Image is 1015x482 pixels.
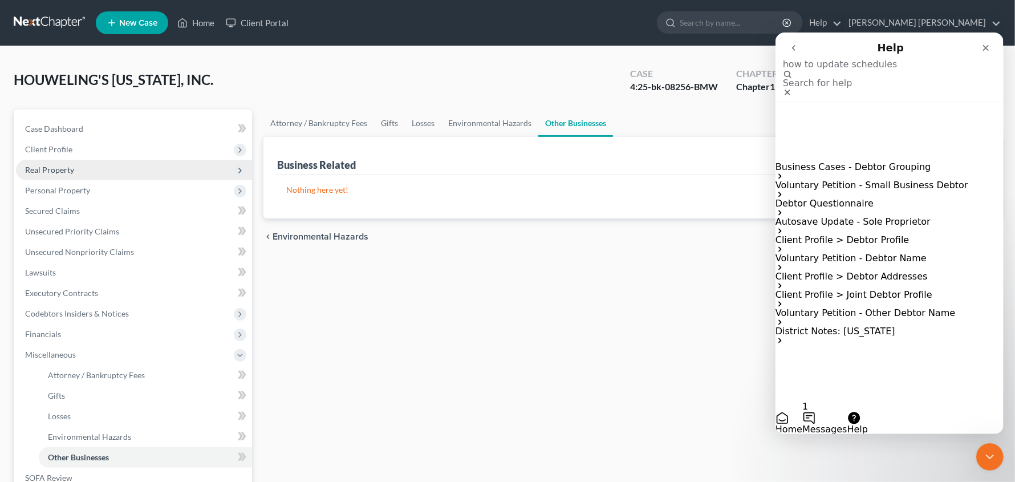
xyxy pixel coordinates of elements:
[736,80,780,94] div: Chapter
[16,242,252,262] a: Unsecured Nonpriority Claims
[776,33,1004,434] iframe: Intercom live chat
[263,232,368,241] button: chevron_left Environmental Hazards
[441,110,538,137] a: Environmental Hazards
[263,232,273,241] i: chevron_left
[48,452,109,462] span: Other Businesses
[25,268,56,277] span: Lawsuits
[39,365,252,386] a: Attorney / Bankruptcy Fees
[630,67,718,80] div: Case
[39,427,252,447] a: Environmental Hazards
[770,81,780,92] span: 11
[803,13,842,33] a: Help
[119,19,157,27] span: New Case
[976,443,1004,471] iframe: Intercom live chat
[16,201,252,221] a: Secured Claims
[25,124,83,133] span: Case Dashboard
[25,247,134,257] span: Unsecured Nonpriority Claims
[25,288,98,298] span: Executory Contracts
[16,262,252,283] a: Lawsuits
[16,283,252,303] a: Executory Contracts
[374,110,405,137] a: Gifts
[39,386,252,406] a: Gifts
[172,13,220,33] a: Home
[538,110,613,137] a: Other Businesses
[48,391,65,400] span: Gifts
[736,67,780,80] div: Chapter
[72,379,92,402] button: Help
[72,391,92,402] span: Help
[16,119,252,139] a: Case Dashboard
[48,370,145,380] span: Attorney / Bankruptcy Fees
[25,206,80,216] span: Secured Claims
[48,411,71,421] span: Losses
[273,232,368,241] span: Environmental Hazards
[25,226,119,236] span: Unsecured Priority Claims
[16,221,252,242] a: Unsecured Priority Claims
[25,309,129,318] span: Codebtors Insiders & Notices
[680,12,784,33] input: Search by name...
[405,110,441,137] a: Losses
[14,71,213,88] span: HOUWELING'S [US_STATE], INC.
[25,329,61,339] span: Financials
[277,158,356,172] div: Business Related
[25,165,74,175] span: Real Property
[630,80,718,94] div: 4:25-bk-08256-BMW
[25,350,76,359] span: Miscellaneous
[843,13,1001,33] a: [PERSON_NAME] [PERSON_NAME]
[263,110,374,137] a: Attorney / Bankruptcy Fees
[286,184,979,196] p: Nothing here yet!
[39,447,252,468] a: Other Businesses
[25,144,72,154] span: Client Profile
[25,185,90,195] span: Personal Property
[48,432,131,442] span: Environmental Hazards
[27,391,71,402] span: Messages
[220,13,294,33] a: Client Portal
[39,406,252,427] a: Losses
